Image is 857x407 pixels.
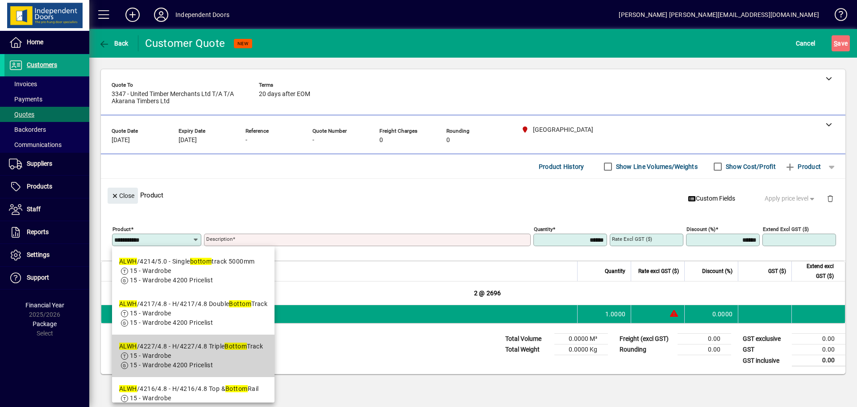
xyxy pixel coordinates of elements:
[9,141,62,148] span: Communications
[237,41,249,46] span: NEW
[130,352,171,359] span: 15 - Wardrobe
[684,191,739,207] button: Custom Fields
[554,344,608,355] td: 0.0000 Kg
[638,266,679,276] span: Rate excl GST ($)
[792,355,845,366] td: 0.00
[832,35,850,51] button: Save
[130,319,213,326] span: 15 - Wardrobe 4200 Pricelist
[761,191,820,207] button: Apply price level
[501,344,554,355] td: Total Weight
[612,236,652,242] mat-label: Rate excl GST ($)
[130,361,213,369] span: 15 - Wardrobe 4200 Pricelist
[108,188,138,204] button: Close
[27,228,49,235] span: Reports
[99,40,129,47] span: Back
[225,343,247,350] em: Bottom
[702,266,732,276] span: Discount (%)
[828,2,846,31] a: Knowledge Base
[119,342,263,351] div: /4227/4.8 - H/4227/4.8 Triple Track
[9,80,37,88] span: Invoices
[768,266,786,276] span: GST ($)
[105,191,140,199] app-page-header-button: Close
[112,91,245,105] span: 3347 - United Timber Merchants Ltd T/A T/A Akarana Timbers Ltd
[4,267,89,289] a: Support
[89,35,138,51] app-page-header-button: Back
[4,176,89,198] a: Products
[27,274,49,281] span: Support
[130,277,213,284] span: 15 - Wardrobe 4200 Pricelist
[605,266,625,276] span: Quantity
[27,160,52,167] span: Suppliers
[4,92,89,107] a: Payments
[119,257,255,266] div: /4214/5.0 - Single track 5000mm
[119,299,267,309] div: /4217/4.8 - H/4217/4.8 Double Track
[27,251,50,258] span: Settings
[678,344,731,355] td: 0.00
[738,355,792,366] td: GST inclusive
[792,344,845,355] td: 0.00
[206,236,233,242] mat-label: Description
[4,122,89,137] a: Backorders
[379,137,383,144] span: 0
[554,334,608,344] td: 0.0000 M³
[4,198,89,221] a: Staff
[794,35,818,51] button: Cancel
[501,334,554,344] td: Total Volume
[678,334,731,344] td: 0.00
[4,31,89,54] a: Home
[684,305,738,323] td: 0.0000
[130,310,171,317] span: 15 - Wardrobe
[130,281,845,305] div: 2 @ 2696
[619,8,819,22] div: [PERSON_NAME] [PERSON_NAME][EMAIL_ADDRESS][DOMAIN_NAME]
[4,137,89,152] a: Communications
[119,300,137,307] em: ALWH
[112,250,275,292] mat-option: ALWH/4214/5.0 - Single bottom track 5000mm
[112,137,130,144] span: [DATE]
[738,344,792,355] td: GST
[312,137,314,144] span: -
[33,320,57,327] span: Package
[539,159,584,174] span: Product History
[112,335,275,377] mat-option: ALWH/4227/4.8 - H/4227/4.8 Triple Bottom Track
[130,394,171,402] span: 15 - Wardrobe
[119,384,258,394] div: /4216/4.8 - H/4216/4.8 Top & Rail
[792,334,845,344] td: 0.00
[25,302,64,309] span: Financial Year
[130,267,171,274] span: 15 - Wardrobe
[119,385,137,392] em: ALWH
[112,226,131,232] mat-label: Product
[797,261,834,281] span: Extend excl GST ($)
[190,258,212,265] em: bottom
[9,96,42,103] span: Payments
[686,226,716,232] mat-label: Discount (%)
[96,35,131,51] button: Back
[147,7,175,23] button: Profile
[4,76,89,92] a: Invoices
[4,153,89,175] a: Suppliers
[111,189,134,203] span: Close
[101,179,845,211] div: Product
[112,292,275,335] mat-option: ALWH/4217/4.8 - H/4217/4.8 Double Bottom Track
[27,61,57,68] span: Customers
[535,159,588,175] button: Product History
[179,137,197,144] span: [DATE]
[446,137,450,144] span: 0
[245,137,247,144] span: -
[834,36,848,50] span: ave
[724,162,776,171] label: Show Cost/Profit
[738,334,792,344] td: GST exclusive
[119,343,137,350] em: ALWH
[765,194,816,203] span: Apply price level
[763,226,809,232] mat-label: Extend excl GST ($)
[4,244,89,266] a: Settings
[688,194,735,203] span: Custom Fields
[27,206,41,213] span: Staff
[119,258,137,265] em: ALWH
[820,188,841,209] button: Delete
[229,300,251,307] em: Bottom
[834,40,837,47] span: S
[605,310,626,319] span: 1.0000
[4,107,89,122] a: Quotes
[9,126,46,133] span: Backorders
[27,183,52,190] span: Products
